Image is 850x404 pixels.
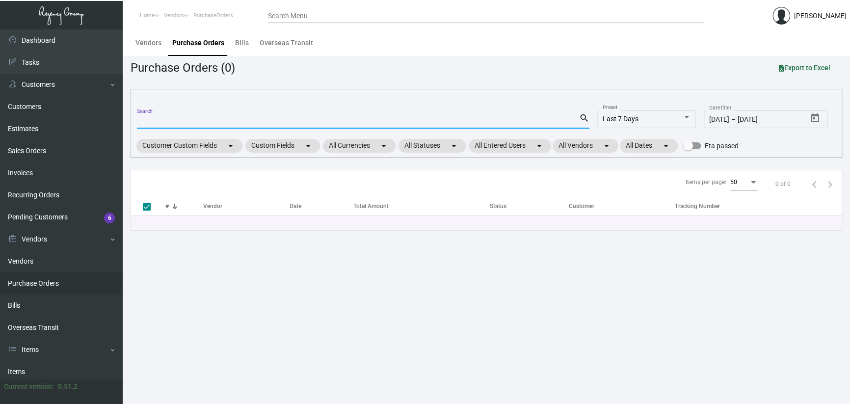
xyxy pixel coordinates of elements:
[533,140,545,152] mat-icon: arrow_drop_down
[569,202,594,211] div: Customer
[553,139,618,153] mat-chip: All Vendors
[203,202,222,211] div: Vendor
[469,139,551,153] mat-chip: All Entered Users
[165,202,203,211] div: #
[164,12,184,19] span: Vendors
[140,12,155,19] span: Home
[290,202,301,211] div: Date
[235,38,249,48] div: Bills
[660,140,672,152] mat-icon: arrow_drop_down
[807,110,823,126] button: Open calendar
[353,202,389,211] div: Total Amount
[794,11,847,21] div: [PERSON_NAME]
[172,38,224,48] div: Purchase Orders
[601,140,612,152] mat-icon: arrow_drop_down
[579,112,589,124] mat-icon: search
[448,140,460,152] mat-icon: arrow_drop_down
[136,139,242,153] mat-chip: Customer Custom Fields
[730,179,758,186] mat-select: Items per page:
[730,179,737,186] span: 50
[260,38,313,48] div: Overseas Transit
[822,176,838,192] button: Next page
[709,116,729,124] input: Start date
[203,202,290,211] div: Vendor
[131,59,235,77] div: Purchase Orders (0)
[569,202,675,211] div: Customer
[806,176,822,192] button: Previous page
[675,202,720,211] div: Tracking Number
[675,202,842,211] div: Tracking Number
[58,381,78,392] div: 0.51.2
[603,115,638,123] span: Last 7 Days
[245,139,320,153] mat-chip: Custom Fields
[731,116,736,124] span: –
[302,140,314,152] mat-icon: arrow_drop_down
[290,202,353,211] div: Date
[620,139,678,153] mat-chip: All Dates
[490,202,569,211] div: Status
[135,38,161,48] div: Vendors
[353,202,490,211] div: Total Amount
[771,59,838,77] button: Export to Excel
[490,202,506,211] div: Status
[738,116,785,124] input: End date
[775,180,791,189] div: 0 of 0
[4,381,54,392] div: Current version:
[225,140,237,152] mat-icon: arrow_drop_down
[398,139,466,153] mat-chip: All Statuses
[779,64,830,72] span: Export to Excel
[705,140,739,152] span: Eta passed
[772,7,790,25] img: admin@bootstrapmaster.com
[378,140,390,152] mat-icon: arrow_drop_down
[686,178,726,187] div: Items per page:
[323,139,396,153] mat-chip: All Currencies
[165,202,169,211] div: #
[193,12,233,19] span: PurchaseOrders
